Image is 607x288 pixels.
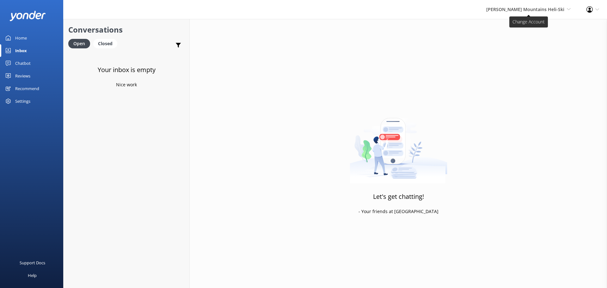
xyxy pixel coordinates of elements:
[359,208,438,215] p: - Your friends at [GEOGRAPHIC_DATA]
[68,24,185,36] h2: Conversations
[20,256,45,269] div: Support Docs
[373,192,424,202] h3: Let's get chatting!
[15,70,30,82] div: Reviews
[93,40,120,47] a: Closed
[68,40,93,47] a: Open
[350,105,447,184] img: artwork of a man stealing a conversation from at giant smartphone
[15,32,27,44] div: Home
[116,81,137,88] p: Nice work
[98,65,156,75] h3: Your inbox is empty
[28,269,37,282] div: Help
[93,39,117,48] div: Closed
[15,44,27,57] div: Inbox
[486,6,564,12] span: [PERSON_NAME] Mountains Heli-Ski
[15,82,39,95] div: Recommend
[9,11,46,21] img: yonder-white-logo.png
[15,95,30,107] div: Settings
[68,39,90,48] div: Open
[15,57,31,70] div: Chatbot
